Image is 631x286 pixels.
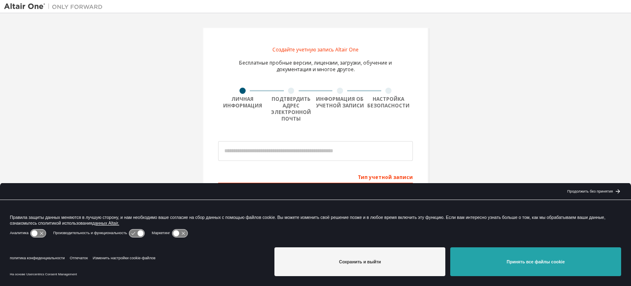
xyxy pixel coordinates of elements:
font: Личная информация [223,95,262,109]
font: Информация об учетной записи [316,95,364,109]
font: Настройка безопасности [367,95,410,109]
font: Подтвердить адрес электронной почты [271,95,311,122]
font: Создайте учетную запись Altair One [272,46,359,53]
font: Бесплатные пробные версии, лицензии, загрузки, обучение и [239,59,392,66]
font: Тип учетной записи [358,174,413,181]
font: документация и многое другое. [276,66,355,73]
img: Альтаир Один [4,2,107,11]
